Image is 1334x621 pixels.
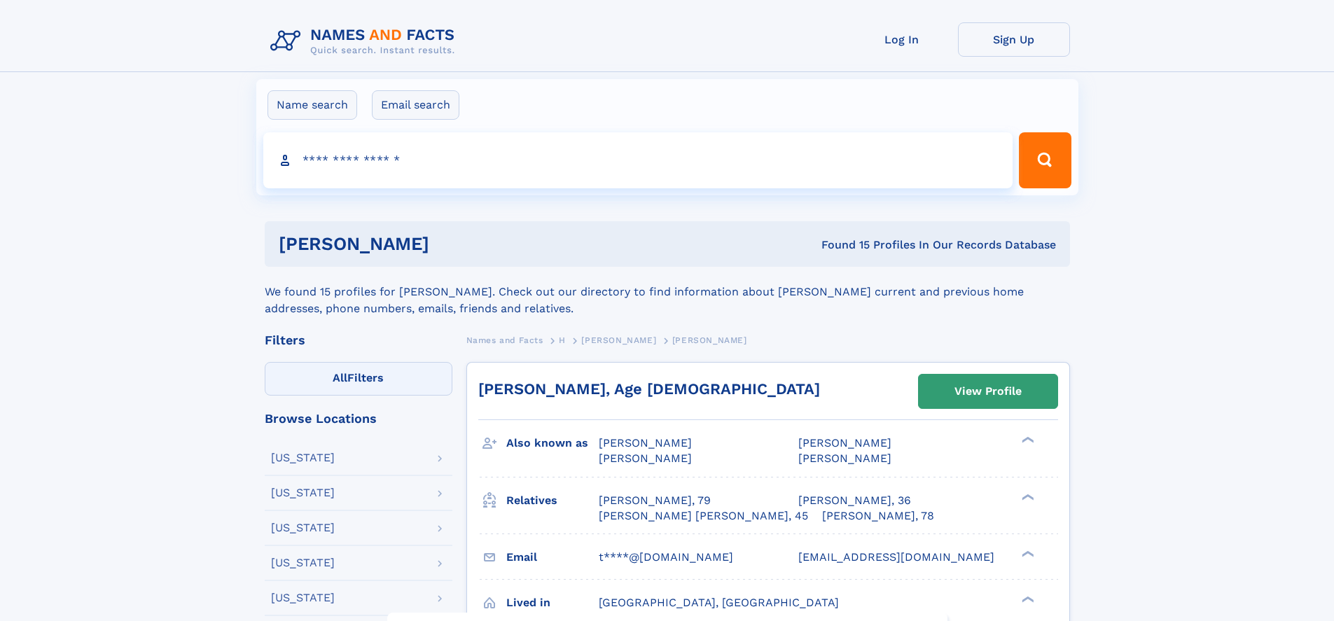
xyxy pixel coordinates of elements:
[506,545,599,569] h3: Email
[822,508,934,524] a: [PERSON_NAME], 78
[599,596,839,609] span: [GEOGRAPHIC_DATA], [GEOGRAPHIC_DATA]
[581,331,656,349] a: [PERSON_NAME]
[263,132,1013,188] input: search input
[478,380,820,398] a: [PERSON_NAME], Age [DEMOGRAPHIC_DATA]
[506,431,599,455] h3: Also known as
[958,22,1070,57] a: Sign Up
[268,90,357,120] label: Name search
[271,487,335,498] div: [US_STATE]
[265,412,452,425] div: Browse Locations
[271,522,335,533] div: [US_STATE]
[333,371,347,384] span: All
[798,452,891,465] span: [PERSON_NAME]
[1018,435,1035,445] div: ❯
[265,267,1070,317] div: We found 15 profiles for [PERSON_NAME]. Check out our directory to find information about [PERSON...
[625,237,1056,253] div: Found 15 Profiles In Our Records Database
[672,335,747,345] span: [PERSON_NAME]
[265,362,452,396] label: Filters
[798,436,891,449] span: [PERSON_NAME]
[1019,132,1071,188] button: Search Button
[271,452,335,463] div: [US_STATE]
[506,489,599,512] h3: Relatives
[798,493,911,508] a: [PERSON_NAME], 36
[559,331,566,349] a: H
[271,592,335,603] div: [US_STATE]
[798,550,994,564] span: [EMAIL_ADDRESS][DOMAIN_NAME]
[1018,594,1035,603] div: ❯
[265,22,466,60] img: Logo Names and Facts
[466,331,543,349] a: Names and Facts
[265,334,452,347] div: Filters
[1018,492,1035,501] div: ❯
[954,375,1022,407] div: View Profile
[599,452,692,465] span: [PERSON_NAME]
[581,335,656,345] span: [PERSON_NAME]
[279,235,625,253] h1: [PERSON_NAME]
[599,508,808,524] a: [PERSON_NAME] [PERSON_NAME], 45
[271,557,335,568] div: [US_STATE]
[506,591,599,615] h3: Lived in
[599,436,692,449] span: [PERSON_NAME]
[559,335,566,345] span: H
[919,375,1057,408] a: View Profile
[599,493,711,508] a: [PERSON_NAME], 79
[372,90,459,120] label: Email search
[1018,549,1035,558] div: ❯
[846,22,958,57] a: Log In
